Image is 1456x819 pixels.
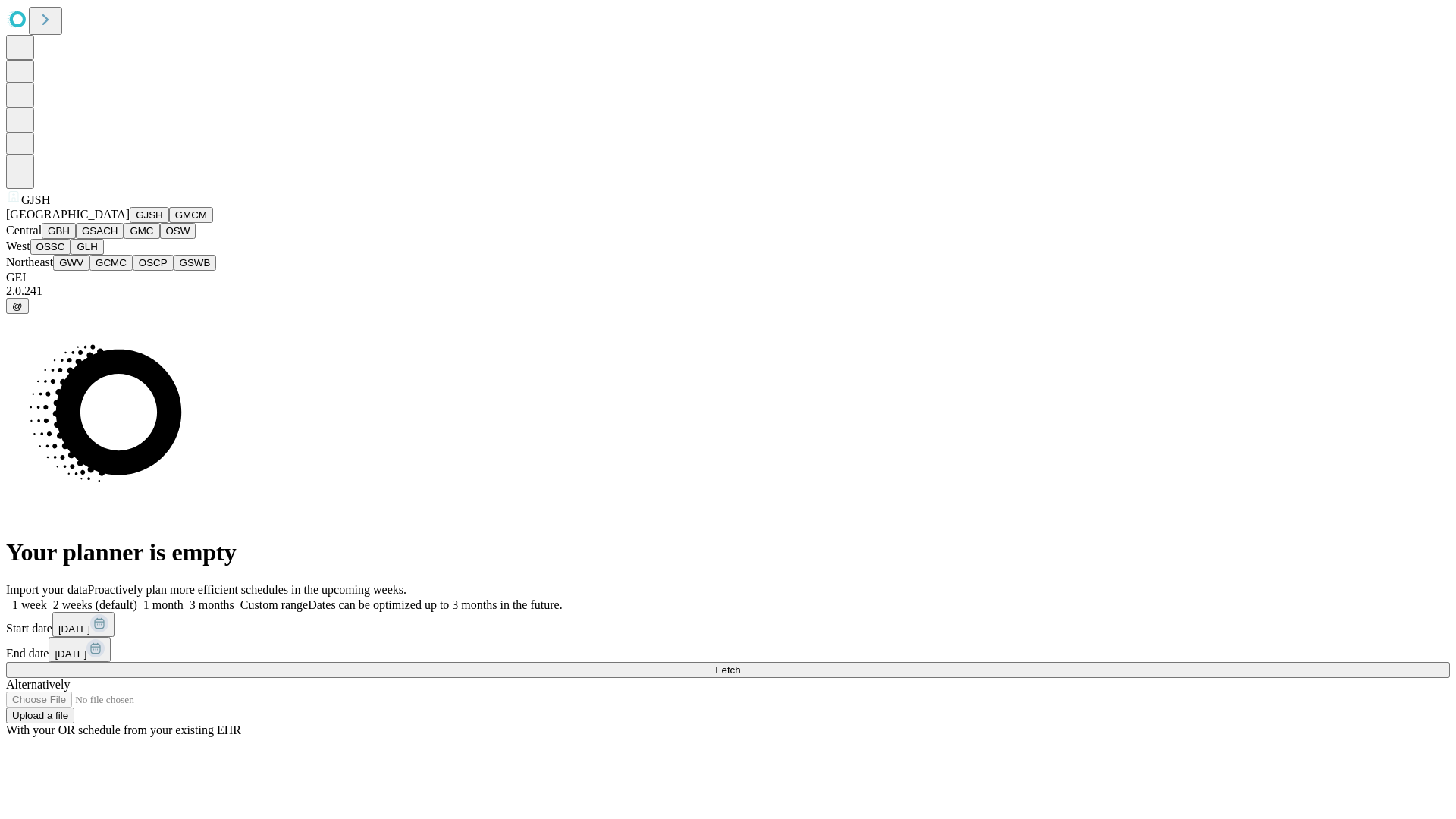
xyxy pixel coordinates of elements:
[76,223,124,239] button: GSACH
[6,240,30,253] span: West
[6,612,1450,637] div: Start date
[6,271,1450,284] div: GEI
[6,678,70,691] span: Alternatively
[6,538,1450,566] h1: Your planner is empty
[42,223,76,239] button: GBH
[6,583,88,596] span: Import your data
[308,598,562,611] span: Dates can be optimized up to 3 months in the future.
[6,662,1450,678] button: Fetch
[89,255,133,271] button: GCMC
[6,708,74,723] button: Upload a file
[6,723,241,736] span: With your OR schedule from your existing EHR
[143,598,184,611] span: 1 month
[12,598,47,611] span: 1 week
[53,255,89,271] button: GWV
[190,598,234,611] span: 3 months
[240,598,308,611] span: Custom range
[6,208,130,221] span: [GEOGRAPHIC_DATA]
[6,298,29,314] button: @
[6,637,1450,662] div: End date
[30,239,71,255] button: OSSC
[130,207,169,223] button: GJSH
[133,255,174,271] button: OSCP
[160,223,196,239] button: OSW
[71,239,103,255] button: GLH
[55,648,86,660] span: [DATE]
[49,637,111,662] button: [DATE]
[169,207,213,223] button: GMCM
[715,664,740,676] span: Fetch
[58,623,90,635] span: [DATE]
[124,223,159,239] button: GMC
[6,256,53,268] span: Northeast
[6,284,1450,298] div: 2.0.241
[88,583,406,596] span: Proactively plan more efficient schedules in the upcoming weeks.
[12,300,23,312] span: @
[52,612,115,637] button: [DATE]
[21,193,50,206] span: GJSH
[6,224,42,237] span: Central
[53,598,137,611] span: 2 weeks (default)
[174,255,217,271] button: GSWB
